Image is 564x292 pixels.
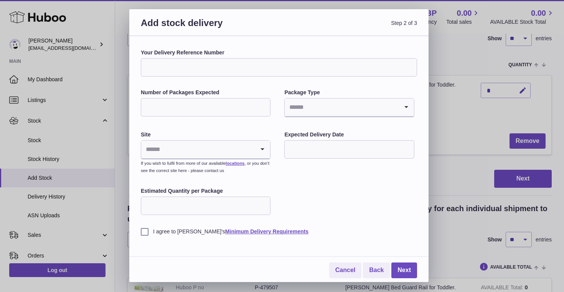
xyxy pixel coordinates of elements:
small: If you wish to fulfil from more of our available , or you don’t see the correct site here - pleas... [141,161,269,173]
h3: Add stock delivery [141,17,279,38]
label: Expected Delivery Date [284,131,414,138]
input: Search for option [285,98,398,116]
a: Minimum Delivery Requirements [225,228,308,235]
label: I agree to [PERSON_NAME]'s [141,228,417,235]
label: Package Type [284,89,414,96]
label: Site [141,131,270,138]
div: Search for option [285,98,414,117]
label: Your Delivery Reference Number [141,49,417,56]
a: Next [391,262,417,278]
a: Cancel [329,262,361,278]
label: Estimated Quantity per Package [141,187,270,195]
label: Number of Packages Expected [141,89,270,96]
span: Step 2 of 3 [279,17,417,38]
a: locations [226,161,244,166]
div: Search for option [141,141,270,159]
a: Back [363,262,390,278]
input: Search for option [141,141,255,158]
